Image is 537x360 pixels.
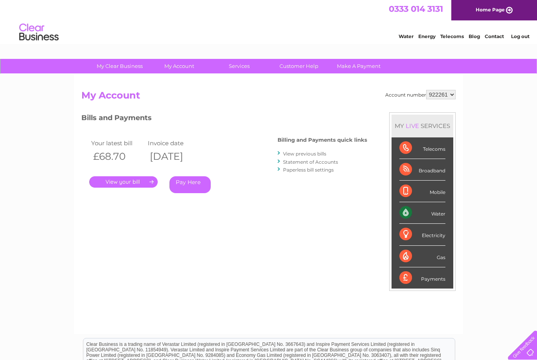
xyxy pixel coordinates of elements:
div: Clear Business is a trading name of Verastar Limited (registered in [GEOGRAPHIC_DATA] No. 3667643... [83,4,455,38]
a: My Clear Business [87,59,152,73]
a: Services [207,59,272,73]
a: Contact [485,33,504,39]
a: Statement of Accounts [283,159,338,165]
a: Log out [511,33,530,39]
h4: Billing and Payments quick links [278,137,367,143]
a: . [89,176,158,188]
div: LIVE [404,122,421,130]
a: Pay Here [169,176,211,193]
h2: My Account [81,90,456,105]
td: Your latest bill [89,138,146,148]
td: Invoice date [146,138,202,148]
a: Customer Help [267,59,331,73]
div: Gas [399,246,445,267]
a: Water [399,33,414,39]
div: Payments [399,267,445,289]
th: £68.70 [89,148,146,164]
th: [DATE] [146,148,202,164]
h3: Bills and Payments [81,112,367,126]
div: Electricity [399,224,445,245]
a: Make A Payment [326,59,391,73]
a: View previous bills [283,151,326,157]
div: Account number [385,90,456,99]
a: Energy [418,33,436,39]
img: logo.png [19,20,59,44]
div: Broadband [399,159,445,181]
a: Blog [469,33,480,39]
a: Paperless bill settings [283,167,334,173]
a: 0333 014 3131 [389,4,443,14]
div: MY SERVICES [392,115,453,137]
a: My Account [147,59,212,73]
div: Mobile [399,181,445,202]
a: Telecoms [440,33,464,39]
div: Water [399,202,445,224]
div: Telecoms [399,137,445,159]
